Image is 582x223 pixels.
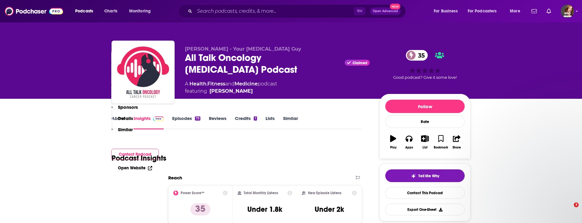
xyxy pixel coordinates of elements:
button: Similar [111,127,133,138]
button: Play [385,131,401,153]
span: , [206,81,207,87]
span: More [510,7,520,15]
button: tell me why sparkleTell Me Why [385,169,465,182]
button: Follow [385,100,465,113]
button: Open AdvancedNew [370,8,401,15]
input: Search podcasts, credits, & more... [195,6,354,16]
a: Episodes73 [172,115,200,129]
img: tell me why sparkle [411,174,416,178]
span: 35 [412,50,428,61]
button: Export One-Sheet [385,204,465,215]
a: Reviews [209,115,226,129]
span: and [225,81,235,87]
span: Claimed [353,62,367,65]
p: 35 [190,203,210,215]
button: Contact Podcast [111,149,159,160]
a: Similar [283,115,298,129]
div: Apps [405,146,413,149]
button: Bookmark [433,131,449,153]
a: Health [189,81,206,87]
span: 3 [574,202,579,207]
h2: Power Score™ [181,191,204,195]
p: Similar [118,127,133,132]
a: Charts [100,6,121,16]
button: Apps [401,131,417,153]
a: Fitness [207,81,225,87]
span: featuring [185,88,277,95]
a: Show notifications dropdown [529,6,539,16]
span: For Podcasters [468,7,497,15]
img: User Profile [561,5,574,18]
a: Kenny Perkins [209,88,253,95]
button: open menu [125,6,159,16]
a: 35 [406,50,428,61]
div: Search podcasts, credits, & more... [184,4,412,18]
a: Lists [266,115,275,129]
div: 35Good podcast? Give it some love! [380,46,470,84]
button: open menu [71,6,101,16]
button: open menu [506,6,528,16]
button: open menu [464,6,506,16]
h2: Reach [168,175,182,181]
button: List [417,131,433,153]
h2: Total Monthly Listens [244,191,278,195]
h3: Under 2k [315,205,344,214]
a: Show notifications dropdown [544,6,554,16]
img: All Talk Oncology Cancer Podcast [113,42,173,102]
div: 73 [195,116,200,121]
img: Podchaser - Follow, Share and Rate Podcasts [5,5,63,17]
div: Share [453,146,461,149]
div: A podcast [185,80,277,95]
iframe: Intercom live chat [561,202,576,217]
div: Rate [385,115,465,128]
h3: Under 1.8k [247,205,282,214]
button: Share [449,131,465,153]
span: For Business [434,7,458,15]
span: Logged in as pamelastevensmedia [561,5,574,18]
div: Bookmark [434,146,448,149]
span: Good podcast? Give it some love! [393,75,457,80]
button: Show profile menu [561,5,574,18]
div: List [423,146,427,149]
div: Play [390,146,396,149]
span: Open Advanced [373,10,398,13]
div: 1 [254,116,257,121]
button: Details [111,115,133,127]
p: Details [118,115,133,121]
span: Podcasts [75,7,93,15]
a: Contact This Podcast [385,187,465,199]
span: ⌘ K [354,7,365,15]
a: Credits1 [235,115,257,129]
span: Monitoring [129,7,151,15]
span: New [390,4,401,9]
span: Charts [104,7,117,15]
a: Open Website [118,165,152,171]
button: open menu [430,6,465,16]
span: [PERSON_NAME] - Your [MEDICAL_DATA] Guy [185,46,301,52]
span: Tell Me Why [418,174,439,178]
a: Medicine [235,81,258,87]
h2: New Episode Listens [308,191,341,195]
